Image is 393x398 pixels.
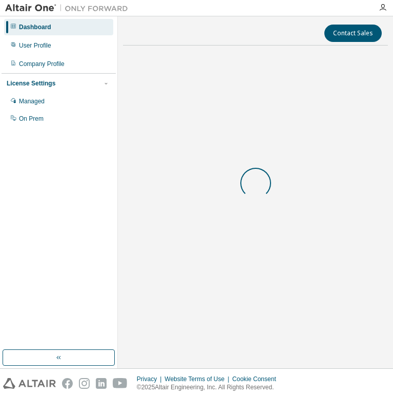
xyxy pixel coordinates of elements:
img: Altair One [5,3,133,13]
div: Dashboard [19,23,51,31]
img: instagram.svg [79,378,90,389]
img: linkedin.svg [96,378,107,389]
div: Cookie Consent [232,375,282,383]
p: © 2025 Altair Engineering, Inc. All Rights Reserved. [137,383,282,392]
div: Company Profile [19,60,65,68]
img: facebook.svg [62,378,73,389]
img: youtube.svg [113,378,128,389]
div: License Settings [7,79,55,87]
div: User Profile [19,41,51,50]
div: Privacy [137,375,164,383]
div: Website Terms of Use [164,375,232,383]
div: On Prem [19,115,44,123]
img: altair_logo.svg [3,378,56,389]
button: Contact Sales [324,25,382,42]
div: Managed [19,97,45,105]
